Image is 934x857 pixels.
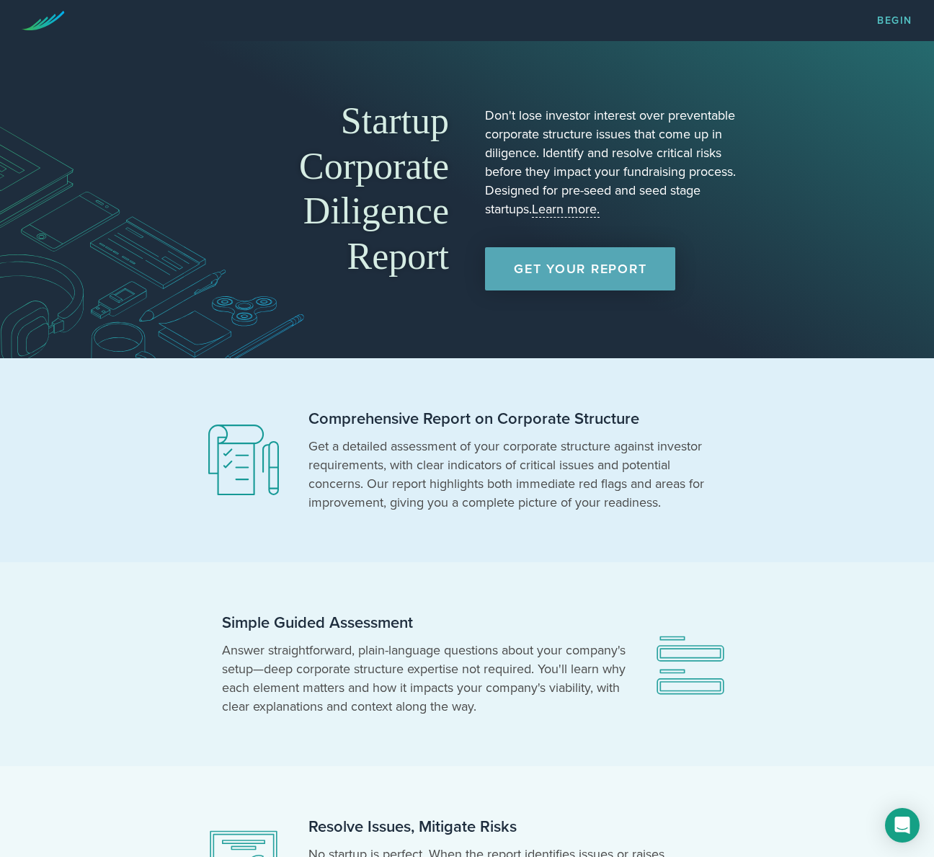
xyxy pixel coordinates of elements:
p: Get a detailed assessment of your corporate structure against investor requirements, with clear i... [308,437,712,512]
h2: Comprehensive Report on Corporate Structure [308,409,712,430]
h1: Startup Corporate Diligence Report [193,99,449,279]
a: Begin [877,16,912,26]
h2: Simple Guided Assessment [222,613,626,634]
p: Answer straightforward, plain-language questions about your company's setup—deep corporate struct... [222,641,626,716]
div: Open Intercom Messenger [885,808,920,843]
a: Learn more. [532,201,600,218]
p: Don't lose investor interest over preventable corporate structure issues that come up in diligenc... [485,106,741,218]
h2: Resolve Issues, Mitigate Risks [308,817,712,838]
a: Get Your Report [485,247,675,290]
